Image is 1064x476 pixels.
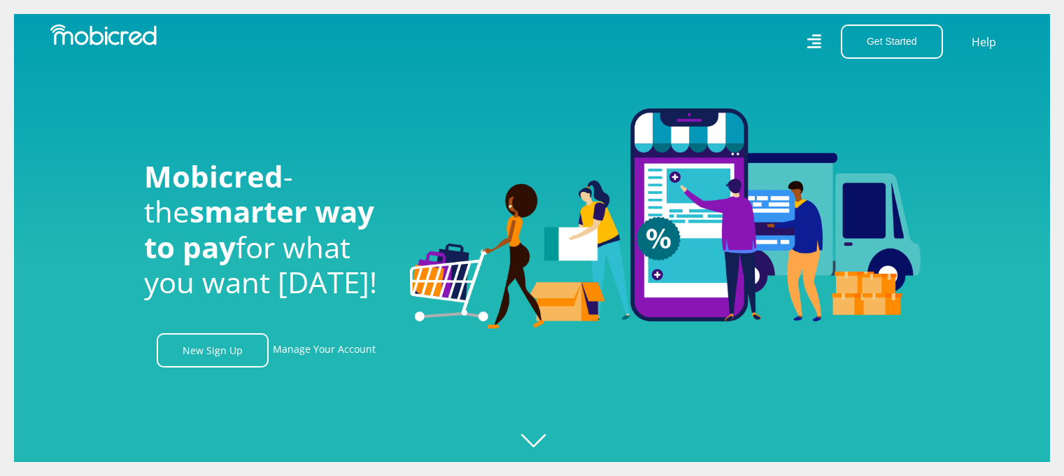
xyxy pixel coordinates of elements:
h1: - the for what you want [DATE]! [144,159,389,300]
a: Manage Your Account [273,333,376,367]
img: Welcome to Mobicred [410,108,921,330]
img: Mobicred [50,24,157,45]
a: New Sign Up [157,333,269,367]
span: Mobicred [144,156,283,196]
span: smarter way to pay [144,191,374,266]
button: Get Started [841,24,943,59]
a: Help [971,33,997,51]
